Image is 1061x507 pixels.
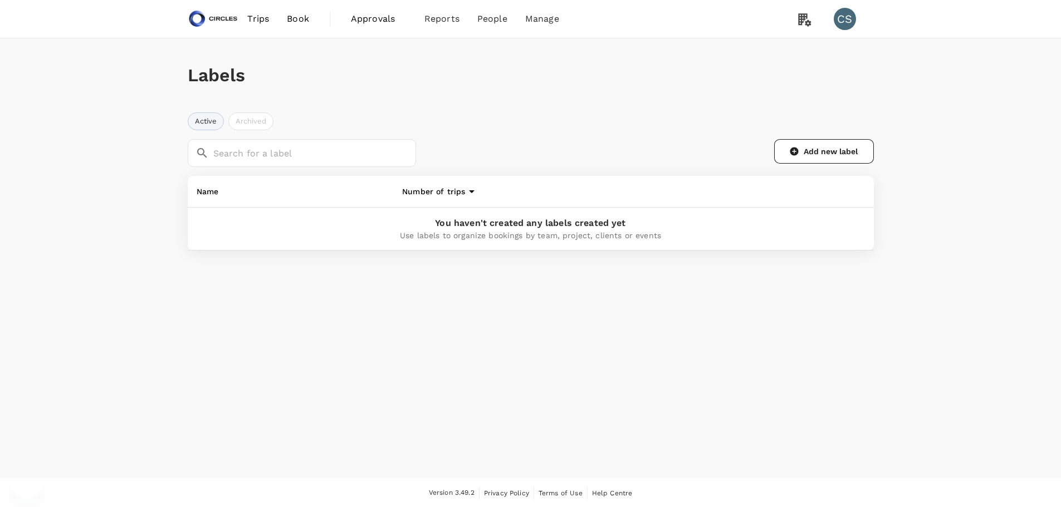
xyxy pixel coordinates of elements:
span: Trips [247,12,269,26]
button: Add new label [774,139,874,164]
a: Help Centre [592,487,633,499]
p: Use labels to organize bookings by team, project, clients or events [197,230,865,241]
div: CS [834,8,856,30]
div: Number of trips [402,185,788,198]
span: Terms of Use [539,489,583,497]
span: Version 3.49.2 [429,488,475,499]
a: Terms of Use [539,487,583,499]
span: Book [287,12,309,26]
iframe: Button to launch messaging window [9,462,45,498]
p: You haven't created any labels created yet [197,216,865,230]
h1: Labels [188,65,874,86]
input: Search for a label [213,139,417,167]
span: Reports [424,12,459,26]
span: Manage [525,12,559,26]
button: Active [188,112,224,130]
span: Privacy Policy [484,489,529,497]
span: Help Centre [592,489,633,497]
span: Approvals [351,12,407,26]
th: Name [188,176,394,208]
a: Privacy Policy [484,487,529,499]
img: Circles [188,7,239,31]
span: People [477,12,507,26]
